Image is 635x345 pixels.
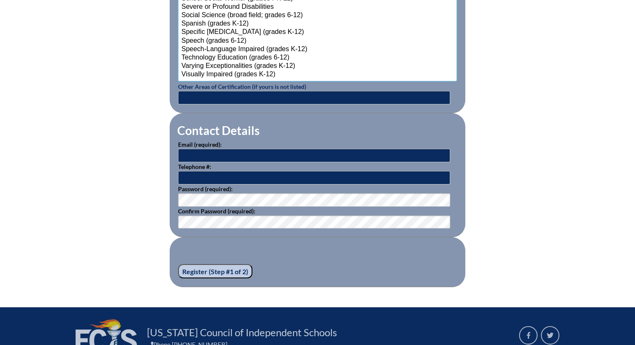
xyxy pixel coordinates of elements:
[181,11,454,20] option: Social Science (broad field; grades 6-12)
[181,62,454,70] option: Varying Exceptionalities (grades K-12)
[176,123,260,137] legend: Contact Details
[181,28,454,36] option: Specific [MEDICAL_DATA] (grades K-12)
[144,326,340,339] a: [US_STATE] Council of Independent Schools
[181,70,454,79] option: Visually Impaired (grades K-12)
[178,163,211,170] label: Telephone #:
[178,264,252,278] input: Register (Step #1 of 2)
[181,37,454,45] option: Speech (grades 6-12)
[178,141,222,148] label: Email (required):
[181,54,454,62] option: Technology Education (grades 6-12)
[181,3,454,11] option: Severe or Profound Disabilities
[181,45,454,54] option: Speech-Language Impaired (grades K-12)
[178,208,255,215] label: Confirm Password (required):
[178,83,306,90] label: Other Areas of Certification (if yours is not listed)
[181,20,454,28] option: Spanish (grades K-12)
[178,185,233,192] label: Password (required):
